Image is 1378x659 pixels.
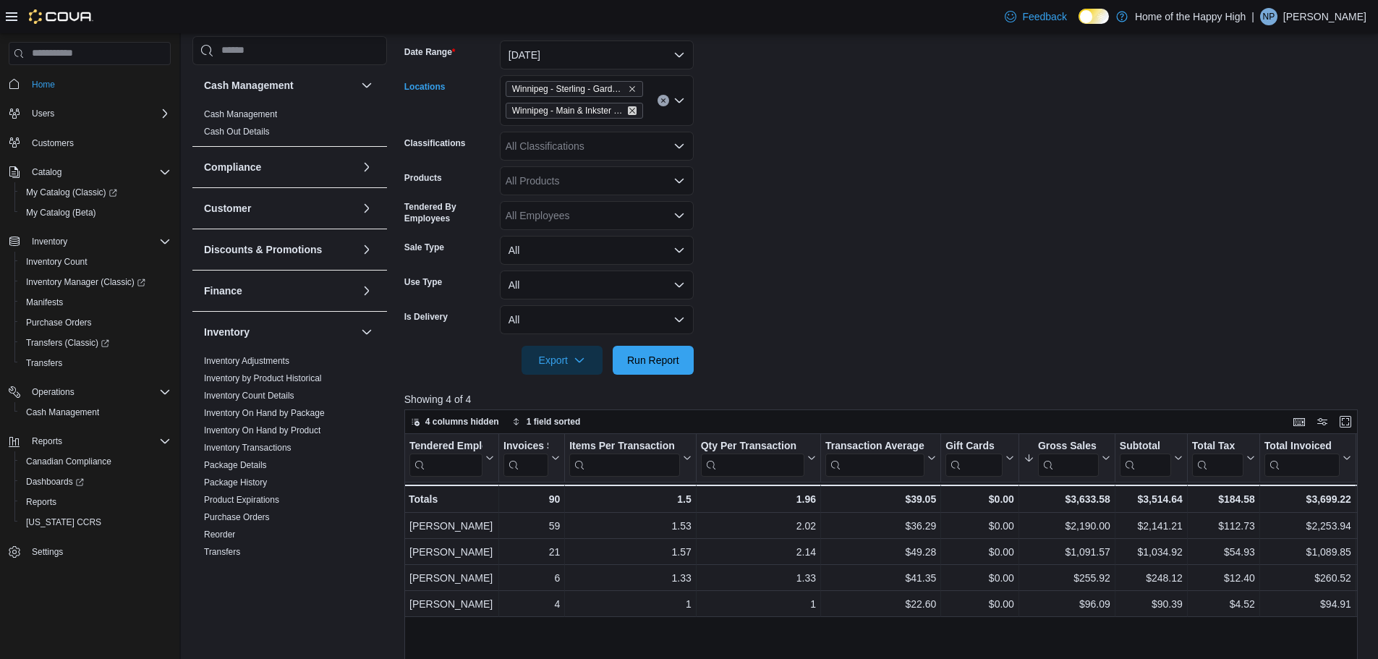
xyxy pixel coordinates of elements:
div: [PERSON_NAME] [409,595,494,613]
button: Users [26,105,60,122]
div: [PERSON_NAME] [409,569,494,587]
span: Transfers [20,354,171,372]
span: Inventory On Hand by Product [204,425,320,436]
div: $90.39 [1120,595,1183,613]
div: Invoices Sold [503,439,548,476]
button: Gross Sales [1024,439,1110,476]
div: $22.60 [825,595,936,613]
div: $3,699.22 [1264,490,1351,508]
div: Qty Per Transaction [701,439,804,476]
div: Total Invoiced [1264,439,1340,476]
button: Display options [1314,413,1331,430]
a: Cash Management [204,109,277,119]
span: Reorder [204,529,235,540]
button: Export [522,346,603,375]
button: Discounts & Promotions [204,242,355,257]
span: Catalog [26,163,171,181]
button: Compliance [358,158,375,176]
div: Items Per Transaction [569,439,680,453]
div: $3,514.64 [1120,490,1183,508]
span: Canadian Compliance [20,453,171,470]
button: 1 field sorted [506,413,587,430]
div: $54.93 [1192,543,1255,561]
a: Settings [26,543,69,561]
a: Home [26,76,61,93]
div: 1.53 [569,517,692,535]
p: | [1251,8,1254,25]
h3: Inventory [204,325,250,339]
div: Tendered Employee [409,439,482,476]
a: Inventory Count Details [204,391,294,401]
div: $2,190.00 [1024,517,1110,535]
button: Home [3,74,176,95]
span: Transfers (Classic) [26,337,109,349]
div: Transaction Average [825,439,924,476]
button: Catalog [26,163,67,181]
span: Purchase Orders [20,314,171,331]
span: 4 columns hidden [425,416,499,428]
button: [DATE] [500,41,694,69]
span: Winnipeg - Main & Inkster - The Joint [512,103,625,118]
span: Customers [26,134,171,152]
div: Total Tax [1192,439,1243,453]
a: Purchase Orders [20,314,98,331]
span: Purchase Orders [204,511,270,523]
a: Package Details [204,460,267,470]
div: Subtotal [1120,439,1171,453]
div: Gross Sales [1038,439,1099,476]
span: Cash Management [26,407,99,418]
a: Inventory Manager (Classic) [20,273,151,291]
button: Cash Management [14,402,176,422]
div: Cash Management [192,106,387,146]
span: Inventory Adjustments [204,355,289,367]
span: Inventory [32,236,67,247]
a: Transfers (Classic) [14,333,176,353]
button: Run Report [613,346,694,375]
h3: Discounts & Promotions [204,242,322,257]
span: Export [530,346,594,375]
span: Manifests [20,294,171,311]
div: $1,034.92 [1120,543,1183,561]
a: Inventory Count [20,253,93,271]
span: My Catalog (Classic) [26,187,117,198]
div: $96.09 [1024,595,1110,613]
button: Open list of options [673,210,685,221]
span: Winnipeg - Main & Inkster - The Joint [506,103,643,119]
h3: Customer [204,201,251,216]
div: $36.29 [825,517,936,535]
div: 1.33 [569,569,692,587]
button: Compliance [204,160,355,174]
button: Customers [3,132,176,153]
button: Keyboard shortcuts [1290,413,1308,430]
a: Feedback [999,2,1072,31]
div: 21 [503,543,560,561]
div: 90 [503,490,560,508]
span: Settings [26,543,171,561]
div: Tendered Employee [409,439,482,453]
span: Transfers [26,357,62,369]
div: 1 [701,595,816,613]
button: Remove Winnipeg - Sterling - Garden Variety from selection in this group [628,85,637,93]
div: 6 [503,569,560,587]
span: Home [26,75,171,93]
label: Products [404,172,442,184]
span: Home [32,79,55,90]
div: $3,633.58 [1024,490,1110,508]
label: Use Type [404,276,442,288]
div: $184.58 [1192,490,1255,508]
span: Manifests [26,297,63,308]
a: Reorder [204,530,235,540]
div: $255.92 [1024,569,1110,587]
span: Cash Management [204,109,277,120]
label: Tendered By Employees [404,201,494,224]
div: 59 [503,517,560,535]
img: Cova [29,9,93,24]
a: My Catalog (Beta) [20,204,102,221]
span: 1 field sorted [527,416,581,428]
span: Feedback [1022,9,1066,24]
span: Settings [32,546,63,558]
div: 1 [569,595,692,613]
span: Transfers [204,546,240,558]
span: My Catalog (Beta) [20,204,171,221]
a: Package History [204,477,267,488]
